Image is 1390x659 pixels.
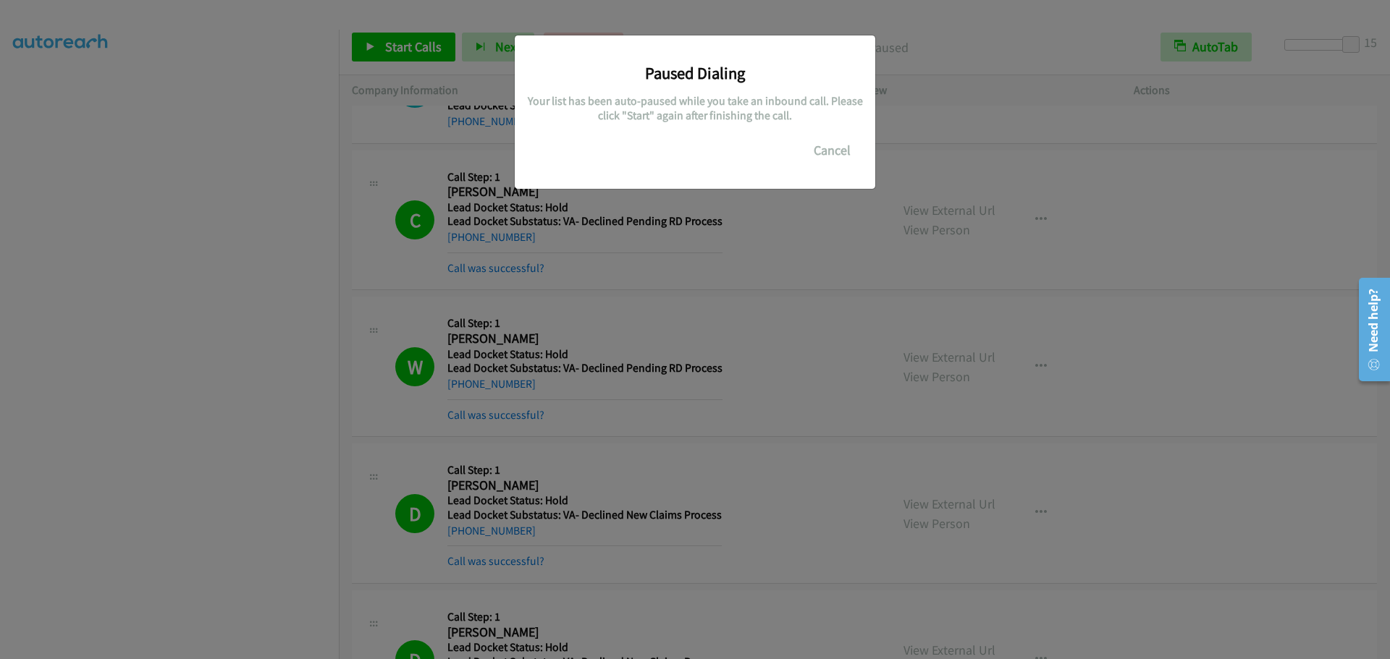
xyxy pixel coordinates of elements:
iframe: Resource Center [1348,272,1390,387]
h5: Your list has been auto-paused while you take an inbound call. Please click "Start" again after f... [526,94,864,122]
button: Cancel [800,136,864,165]
h3: Paused Dialing [526,63,864,83]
